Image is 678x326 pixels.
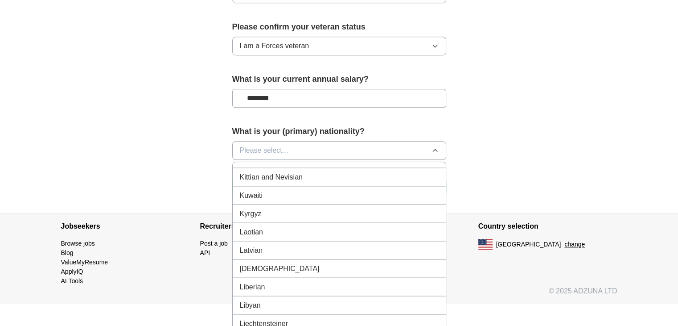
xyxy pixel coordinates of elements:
[240,300,261,310] span: Libyan
[61,277,83,284] a: AI Tools
[240,41,309,51] span: I am a Forces veteran
[478,239,493,250] img: US flag
[240,226,263,237] span: Laotian
[564,240,585,249] button: change
[240,190,263,201] span: Kuwaiti
[240,171,303,182] span: Kittian and Nevisian
[54,286,625,304] div: © 2025 ADZUNA LTD
[61,268,83,275] a: ApplyIQ
[240,245,263,255] span: Latvian
[240,281,265,292] span: Liberian
[61,249,74,256] a: Blog
[240,145,288,156] span: Please select...
[232,37,446,55] button: I am a Forces veteran
[232,21,446,33] label: Please confirm your veteran status
[61,259,108,266] a: ValueMyResume
[200,240,228,247] a: Post a job
[232,125,446,138] label: What is your (primary) nationality?
[61,240,95,247] a: Browse jobs
[240,263,320,274] span: [DEMOGRAPHIC_DATA]
[200,249,210,256] a: API
[232,73,446,85] label: What is your current annual salary?
[496,240,561,249] span: [GEOGRAPHIC_DATA]
[478,214,617,239] h4: Country selection
[232,141,446,160] button: Please select...
[240,208,262,219] span: Kyrgyz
